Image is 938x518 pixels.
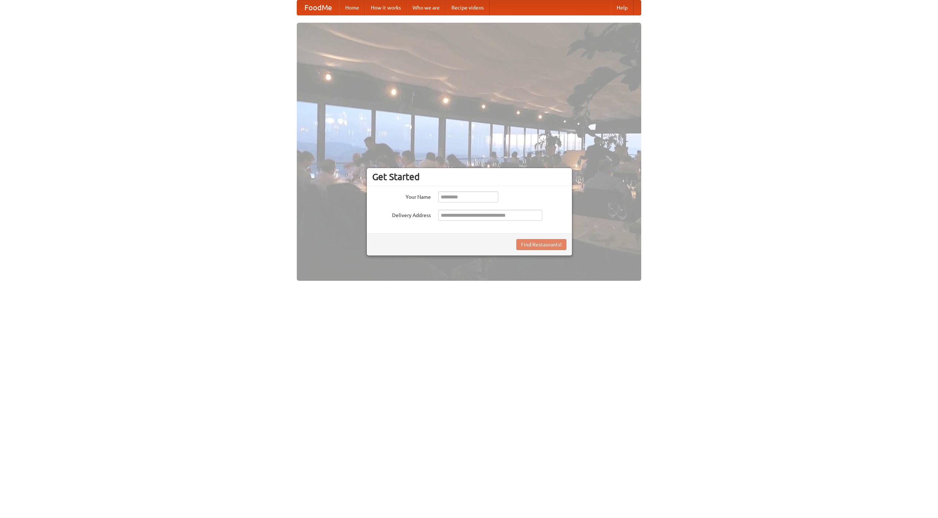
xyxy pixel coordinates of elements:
a: FoodMe [297,0,339,15]
a: Help [611,0,634,15]
a: Recipe videos [446,0,490,15]
label: Delivery Address [372,210,431,219]
button: Find Restaurants! [516,239,566,250]
label: Your Name [372,191,431,201]
a: Who we are [407,0,446,15]
a: How it works [365,0,407,15]
h3: Get Started [372,171,566,182]
a: Home [339,0,365,15]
